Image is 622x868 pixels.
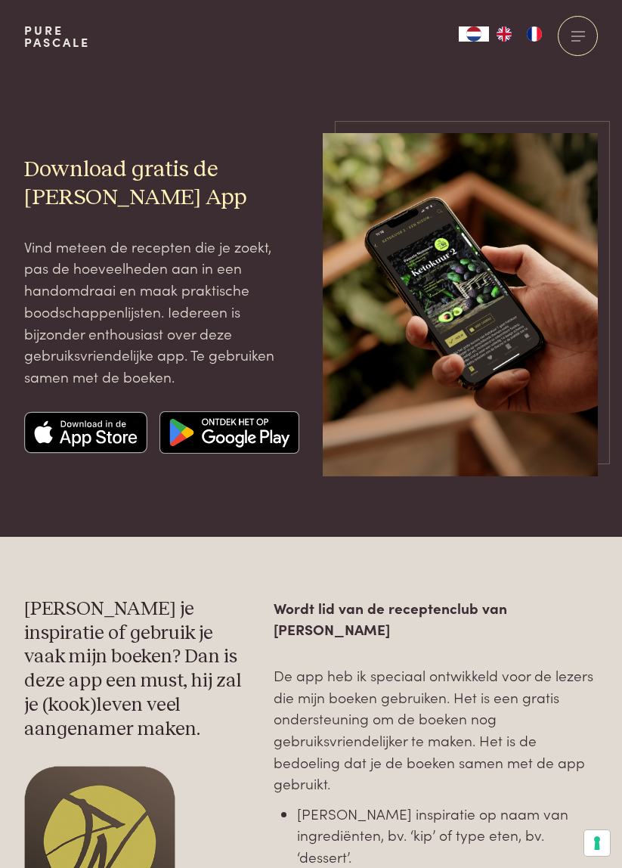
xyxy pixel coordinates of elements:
li: [PERSON_NAME] inspiratie op naam van ingrediënten, bv. ‘kip’ of type eten, bv. ‘dessert’. [297,803,598,868]
ul: Language list [489,26,549,42]
img: iPhone Mockup 15 [323,133,598,477]
p: Vind meteen de recepten die je zoekt, pas de hoeveelheden aan in een handomdraai en maak praktisc... [24,236,299,388]
img: Google app store [159,411,299,454]
a: EN [489,26,519,42]
strong: Wordt lid van de receptenclub van [PERSON_NAME] [274,597,507,640]
img: Apple app store [24,411,147,454]
p: De app heb ik speciaal ontwikkeld voor de lezers die mijn boeken gebruiken. Het is een gratis ond... [274,665,599,795]
a: NL [459,26,489,42]
aside: Language selected: Nederlands [459,26,549,42]
a: FR [519,26,549,42]
button: Uw voorkeuren voor toestemming voor trackingtechnologieën [584,830,610,856]
h2: Download gratis de [PERSON_NAME] App [24,156,299,212]
a: PurePascale [24,24,90,48]
div: Language [459,26,489,42]
h3: [PERSON_NAME] je inspiratie of gebruik je vaak mijn boeken? Dan is deze app een must, hij zal je ... [24,597,249,742]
